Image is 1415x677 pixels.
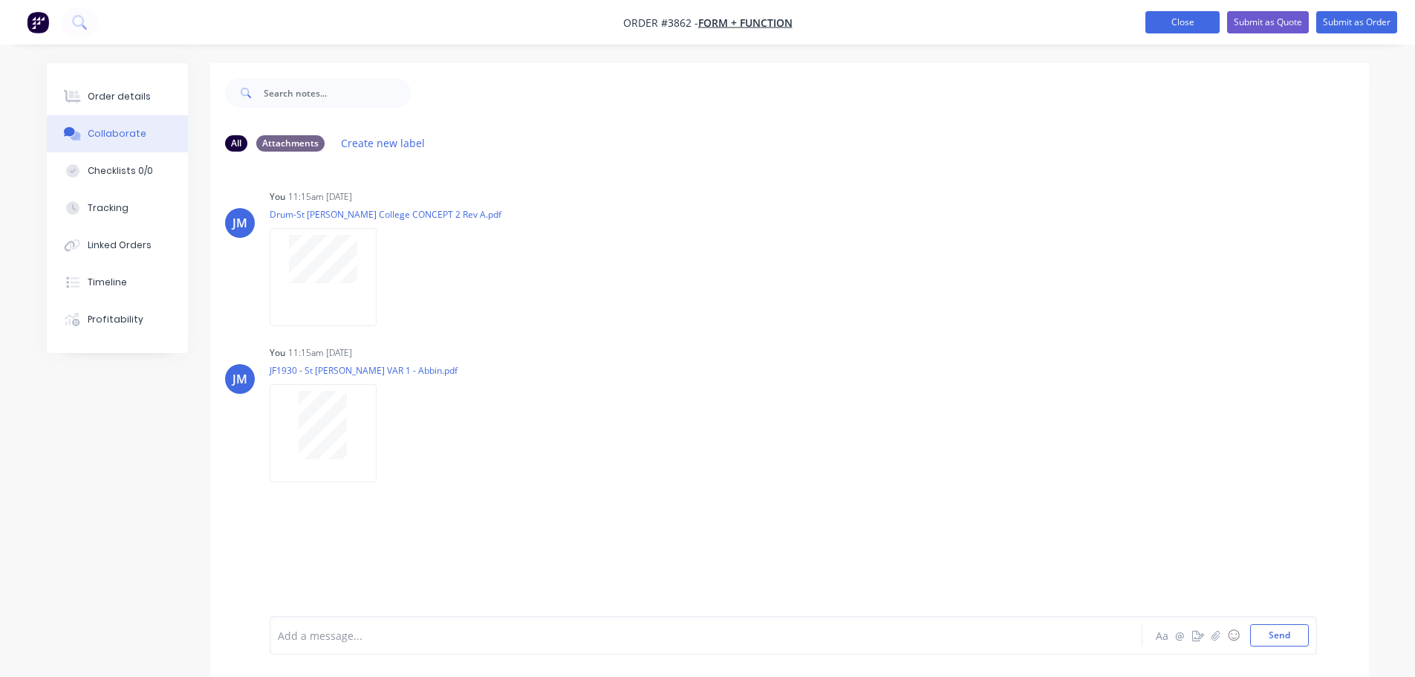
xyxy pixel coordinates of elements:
[47,301,188,338] button: Profitability
[1154,626,1171,644] button: Aa
[256,135,325,152] div: Attachments
[47,190,188,227] button: Tracking
[88,127,146,140] div: Collaborate
[334,133,433,153] button: Create new label
[1316,11,1397,33] button: Submit as Order
[47,78,188,115] button: Order details
[698,16,793,30] a: Form + Function
[288,190,352,204] div: 11:15am [DATE]
[47,227,188,264] button: Linked Orders
[264,78,411,108] input: Search notes...
[1227,11,1309,33] button: Submit as Quote
[47,115,188,152] button: Collaborate
[270,364,458,377] p: JF1930 - St [PERSON_NAME] VAR 1 - Abbin.pdf
[88,276,127,289] div: Timeline
[27,11,49,33] img: Factory
[270,346,285,360] div: You
[47,264,188,301] button: Timeline
[1225,626,1243,644] button: ☺
[232,214,247,232] div: JM
[88,239,152,252] div: Linked Orders
[232,370,247,388] div: JM
[225,135,247,152] div: All
[88,313,143,326] div: Profitability
[1171,626,1189,644] button: @
[270,190,285,204] div: You
[288,346,352,360] div: 11:15am [DATE]
[623,16,698,30] span: Order #3862 -
[1250,624,1309,647] button: Send
[47,152,188,190] button: Checklists 0/0
[88,164,153,178] div: Checklists 0/0
[1145,11,1220,33] button: Close
[88,90,151,103] div: Order details
[270,208,501,221] p: Drum-St [PERSON_NAME] College CONCEPT 2 Rev A.pdf
[88,201,129,215] div: Tracking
